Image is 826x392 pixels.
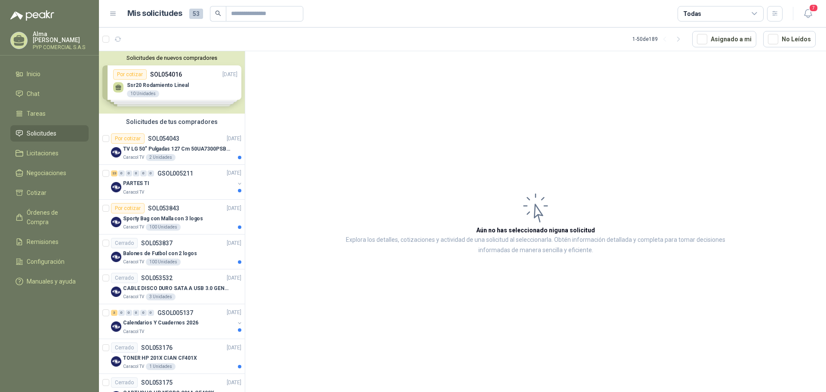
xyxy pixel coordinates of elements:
p: GSOL005211 [157,170,193,176]
div: 100 Unidades [146,259,181,265]
p: [DATE] [227,379,241,387]
div: 0 [148,310,154,316]
a: 3 0 0 0 0 0 GSOL005137[DATE] Company LogoCalendarios Y Cuadernos 2026Caracol TV [111,308,243,335]
div: 100 Unidades [146,224,181,231]
img: Company Logo [111,252,121,262]
p: PYP COMERCIAL S.A.S [33,45,89,50]
div: Cerrado [111,273,138,283]
span: 7 [809,4,818,12]
div: Cerrado [111,377,138,388]
a: Cotizar [10,185,89,201]
p: TV LG 50" Pulgadas 127 Cm 50UA7300PSB 4K-UHD Smart TV Con IA (TIENE QUE SER ESTA REF) [123,145,230,153]
div: Cerrado [111,238,138,248]
span: search [215,10,221,16]
span: 53 [189,9,203,19]
div: 0 [126,170,132,176]
div: Todas [683,9,701,19]
p: Caracol TV [123,224,144,231]
span: Inicio [27,69,40,79]
span: Licitaciones [27,148,59,158]
p: [DATE] [227,204,241,213]
a: Manuales y ayuda [10,273,89,290]
span: Configuración [27,257,65,266]
p: [DATE] [227,274,241,282]
p: SOL054043 [148,136,179,142]
a: CerradoSOL053176[DATE] Company LogoTONER HP 201X CIAN CF401XCaracol TV1 Unidades [99,339,245,374]
a: Remisiones [10,234,89,250]
h3: Aún no has seleccionado niguna solicitud [476,225,595,235]
div: Solicitudes de tus compradores [99,114,245,130]
span: Cotizar [27,188,46,198]
div: 0 [140,170,147,176]
span: Negociaciones [27,168,66,178]
p: SOL053843 [148,205,179,211]
a: CerradoSOL053532[DATE] Company LogoCABLE DISCO DURO SATA A USB 3.0 GENERICOCaracol TV3 Unidades [99,269,245,304]
div: 0 [148,170,154,176]
img: Logo peakr [10,10,54,21]
a: Órdenes de Compra [10,204,89,230]
p: CABLE DISCO DURO SATA A USB 3.0 GENERICO [123,284,230,293]
div: Solicitudes de nuevos compradoresPor cotizarSOL054016[DATE] Ssr20 Rodamiento Lineal10 UnidadesPor... [99,51,245,114]
p: [DATE] [227,170,241,178]
div: 23 [111,170,117,176]
p: Alma [PERSON_NAME] [33,31,89,43]
div: 0 [133,170,139,176]
span: Tareas [27,109,46,118]
p: SOL053837 [141,240,173,246]
span: Órdenes de Compra [27,208,80,227]
p: [DATE] [227,309,241,317]
a: Inicio [10,66,89,82]
a: Licitaciones [10,145,89,161]
button: Asignado a mi [692,31,756,47]
p: Calendarios Y Cuadernos 2026 [123,319,198,327]
div: Cerrado [111,343,138,353]
img: Company Logo [111,356,121,367]
p: GSOL005137 [157,310,193,316]
p: [DATE] [227,344,241,352]
img: Company Logo [111,321,121,332]
p: Caracol TV [123,363,144,370]
p: Caracol TV [123,189,144,196]
p: SOL053176 [141,345,173,351]
p: TONER HP 201X CIAN CF401X [123,354,197,362]
img: Company Logo [111,182,121,192]
span: Remisiones [27,237,59,247]
p: Balones de Futbol con 2 logos [123,250,197,258]
p: [DATE] [227,135,241,143]
span: Chat [27,89,40,99]
p: Caracol TV [123,328,144,335]
div: Por cotizar [111,133,145,144]
button: Solicitudes de nuevos compradores [102,55,241,61]
div: 2 Unidades [146,154,176,161]
h1: Mis solicitudes [127,7,182,20]
div: 3 [111,310,117,316]
a: Solicitudes [10,125,89,142]
button: 7 [800,6,816,22]
div: 0 [133,310,139,316]
div: 1 - 50 de 189 [632,32,685,46]
p: Sporty Bag con Malla con 3 logos [123,215,203,223]
p: Caracol TV [123,259,144,265]
p: Caracol TV [123,154,144,161]
a: Configuración [10,253,89,270]
span: Solicitudes [27,129,56,138]
a: 23 0 0 0 0 0 GSOL005211[DATE] Company LogoPARTES TICaracol TV [111,168,243,196]
a: Chat [10,86,89,102]
div: 0 [126,310,132,316]
p: SOL053532 [141,275,173,281]
a: Por cotizarSOL054043[DATE] Company LogoTV LG 50" Pulgadas 127 Cm 50UA7300PSB 4K-UHD Smart TV Con ... [99,130,245,165]
p: PARTES TI [123,180,149,188]
div: 0 [118,170,125,176]
div: 3 Unidades [146,293,176,300]
div: 1 Unidades [146,363,176,370]
a: Tareas [10,105,89,122]
img: Company Logo [111,287,121,297]
a: Negociaciones [10,165,89,181]
img: Company Logo [111,147,121,157]
p: Explora los detalles, cotizaciones y actividad de una solicitud al seleccionarla. Obtén informaci... [331,235,740,256]
a: Por cotizarSOL053843[DATE] Company LogoSporty Bag con Malla con 3 logosCaracol TV100 Unidades [99,200,245,235]
a: CerradoSOL053837[DATE] Company LogoBalones de Futbol con 2 logosCaracol TV100 Unidades [99,235,245,269]
p: Caracol TV [123,293,144,300]
button: No Leídos [763,31,816,47]
div: 0 [140,310,147,316]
